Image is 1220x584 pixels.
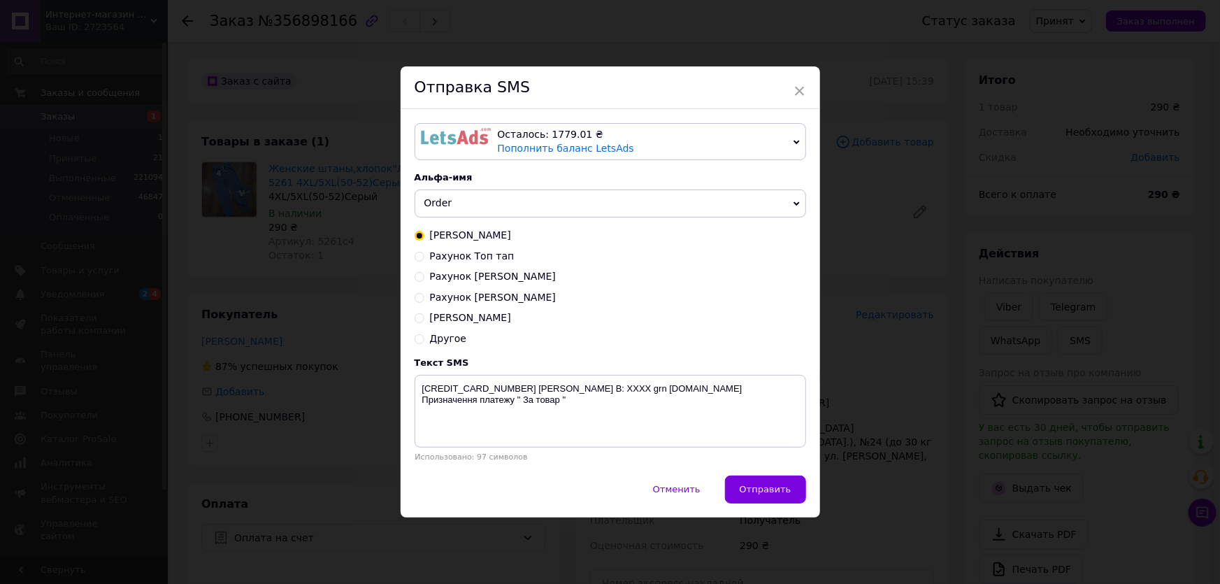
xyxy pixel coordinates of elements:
[430,312,511,323] span: [PERSON_NAME]
[430,229,511,241] span: [PERSON_NAME]
[401,66,820,109] div: Отправка SMS
[498,143,634,154] a: Пополнить баланс LetsAds
[415,357,806,368] div: Текст SMS
[740,484,791,494] span: Отправить
[424,197,452,208] span: Order
[653,484,701,494] span: Отменить
[725,476,806,504] button: Отправить
[430,271,557,282] span: Рахунок [PERSON_NAME]
[638,476,715,504] button: Отменить
[794,79,806,103] span: ×
[415,375,806,448] textarea: [CREDIT_CARD_NUMBER] [PERSON_NAME] В: ХХХХ grn [DOMAIN_NAME] Призначення платежу " За товар "
[430,250,515,262] span: Рахунок Топ тап
[415,172,473,183] span: Альфа-имя
[498,128,788,142] div: Осталось: 1779.01 ₴
[430,333,467,344] span: Другое
[430,292,557,303] span: Рахунок [PERSON_NAME]
[415,453,806,462] div: Использовано: 97 символов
